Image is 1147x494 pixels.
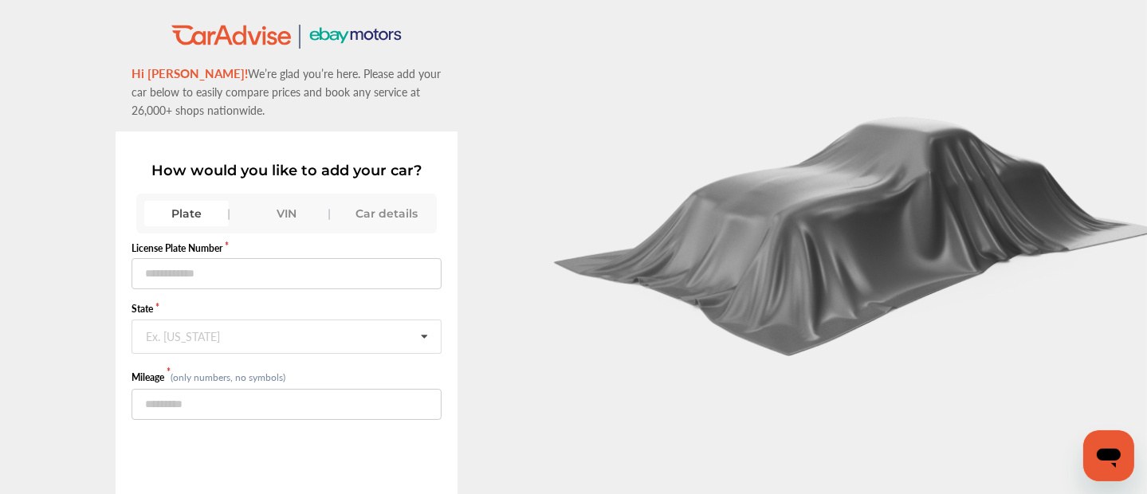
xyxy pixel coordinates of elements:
p: How would you like to add your car? [132,162,442,179]
label: State [132,302,442,316]
iframe: Button to launch messaging window [1083,430,1134,481]
span: We’re glad you’re here. Please add your car below to easily compare prices and book any service a... [132,65,441,118]
div: VIN [245,201,329,226]
label: License Plate Number [132,241,442,255]
small: (only numbers, no symbols) [171,370,285,384]
div: Ex. [US_STATE] [146,330,220,339]
div: Plate [144,201,229,226]
span: Hi [PERSON_NAME]! [132,65,248,81]
div: Car details [345,201,430,226]
label: Mileage [132,370,170,384]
